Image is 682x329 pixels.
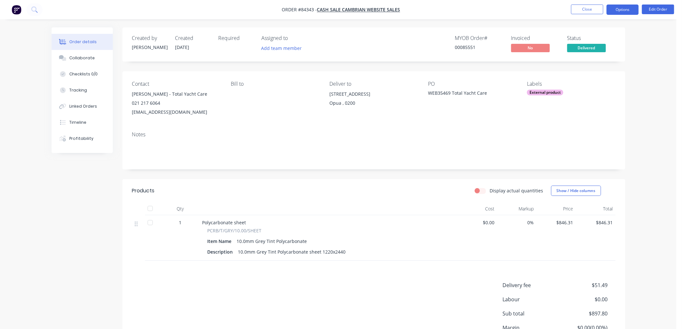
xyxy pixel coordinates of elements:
span: Labour [503,295,560,303]
div: Bill to [231,81,319,87]
div: [STREET_ADDRESS] [329,90,418,99]
div: Opua , 0200 [329,99,418,108]
div: External product [527,90,563,95]
button: Show / Hide columns [551,186,601,196]
span: $846.31 [539,219,574,226]
a: cash sale CAMBRIAN WEBSITE SALES [317,7,400,13]
span: $0.00 [560,295,608,303]
div: Products [132,187,155,195]
button: Collaborate [52,50,113,66]
div: Timeline [69,120,86,125]
button: Close [571,5,603,14]
span: [DATE] [175,44,190,50]
button: Add team member [262,44,306,53]
button: Tracking [52,82,113,98]
div: Description [208,247,236,256]
span: 0% [500,219,534,226]
div: Invoiced [511,35,560,41]
span: Order #84343 - [282,7,317,13]
button: Options [607,5,639,15]
button: Timeline [52,114,113,131]
div: Collaborate [69,55,95,61]
span: $897.80 [560,310,608,317]
span: No [511,44,550,52]
span: Polycarbonate sheet [202,219,246,226]
div: 10.0mm Grey Tint Polycarbonate [234,237,310,246]
div: Checklists 0/0 [69,71,98,77]
div: Total [576,202,616,215]
button: Profitability [52,131,113,147]
div: 00085551 [455,44,503,51]
div: Notes [132,131,616,138]
div: PO [428,81,517,87]
button: Linked Orders [52,98,113,114]
div: Price [537,202,576,215]
label: Display actual quantities [490,187,543,194]
button: Checklists 0/0 [52,66,113,82]
div: WEB35469 Total Yacht Care [428,90,509,99]
span: PCRB/T/GRY/10.00/SHEET [208,227,262,234]
div: MYOB Order # [455,35,503,41]
div: Tracking [69,87,87,93]
div: Profitability [69,136,93,141]
div: Linked Orders [69,103,97,109]
div: Markup [497,202,537,215]
div: [STREET_ADDRESS]Opua , 0200 [329,90,418,110]
button: Edit Order [642,5,674,14]
button: Order details [52,34,113,50]
div: Deliver to [329,81,418,87]
div: Required [219,35,254,41]
span: Sub total [503,310,560,317]
div: Cost [458,202,497,215]
button: Delivered [567,44,606,53]
div: Item Name [208,237,234,246]
div: [PERSON_NAME] - Total Yacht Care [132,90,220,99]
span: $846.31 [579,219,613,226]
div: 10.0mm Grey Tint Polycarbonate sheet 1220x2440 [236,247,348,256]
span: 1 [179,219,182,226]
span: Delivered [567,44,606,52]
div: Status [567,35,616,41]
span: Delivery fee [503,281,560,289]
span: $0.00 [460,219,495,226]
div: Labels [527,81,615,87]
div: 021 217 6064 [132,99,220,108]
div: Qty [161,202,200,215]
div: [PERSON_NAME] [132,44,168,51]
div: [EMAIL_ADDRESS][DOMAIN_NAME] [132,108,220,117]
span: $51.49 [560,281,608,289]
button: Add team member [258,44,305,53]
div: Contact [132,81,220,87]
div: Created by [132,35,168,41]
div: Created [175,35,211,41]
div: [PERSON_NAME] - Total Yacht Care021 217 6064[EMAIL_ADDRESS][DOMAIN_NAME] [132,90,220,117]
div: Assigned to [262,35,326,41]
div: Order details [69,39,97,45]
img: Factory [12,5,21,15]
